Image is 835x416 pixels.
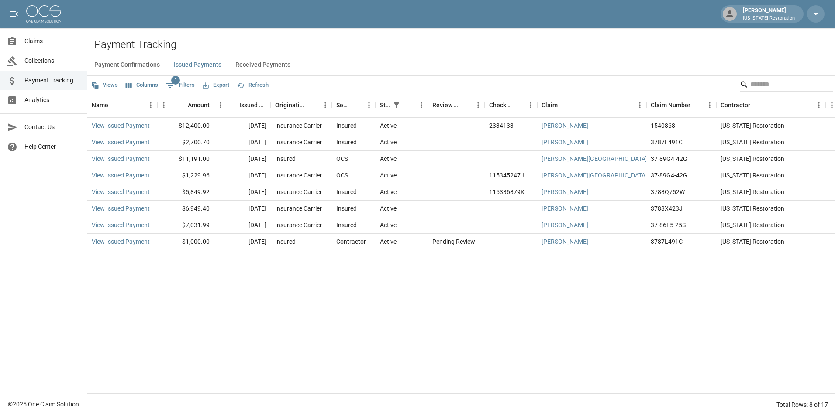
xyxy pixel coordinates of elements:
[336,188,357,196] div: Insured
[24,56,80,65] span: Collections
[8,400,79,409] div: © 2025 One Claim Solution
[336,237,366,246] div: Contractor
[651,138,683,147] div: 3787L491C
[200,78,231,92] button: Export
[432,237,475,246] div: Pending Review
[87,55,167,75] button: Payment Confirmations
[651,221,686,229] div: 37-86L5-25S
[812,99,825,112] button: Menu
[214,99,227,112] button: Menu
[157,134,214,151] div: $2,700.70
[716,201,825,217] div: [US_STATE] Restoration
[716,217,825,234] div: [US_STATE] Restoration
[157,201,214,217] div: $6,949.40
[380,237,397,246] div: Active
[167,55,228,75] button: Issued Payments
[428,93,485,117] div: Review Status
[336,121,357,130] div: Insured
[89,78,120,92] button: Views
[380,121,397,130] div: Active
[214,167,271,184] div: [DATE]
[214,234,271,250] div: [DATE]
[512,99,524,111] button: Sort
[24,142,80,151] span: Help Center
[157,151,214,167] div: $11,191.00
[157,167,214,184] div: $1,229.96
[275,204,322,213] div: Insurance Carrier
[24,37,80,46] span: Claims
[489,121,514,130] div: 2334133
[92,204,150,213] a: View Issued Payment
[542,221,588,229] a: [PERSON_NAME]
[716,184,825,201] div: [US_STATE] Restoration
[739,6,798,22] div: [PERSON_NAME]
[703,99,716,112] button: Menu
[336,171,348,180] div: OCS
[415,99,428,112] button: Menu
[489,171,524,180] div: 115345247J
[716,151,825,167] div: [US_STATE] Restoration
[92,171,150,180] a: View Issued Payment
[542,237,588,246] a: [PERSON_NAME]
[239,93,266,117] div: Issued Date
[275,188,322,196] div: Insurance Carrier
[275,221,322,229] div: Insurance Carrier
[542,121,588,130] a: [PERSON_NAME]
[87,93,157,117] div: Name
[740,78,833,93] div: Search
[332,93,376,117] div: Sent To
[214,93,271,117] div: Issued Date
[716,93,825,117] div: Contractor
[319,99,332,112] button: Menu
[336,204,357,213] div: Insured
[275,237,296,246] div: Insured
[651,93,690,117] div: Claim Number
[380,204,397,213] div: Active
[5,5,23,23] button: open drawer
[651,237,683,246] div: 3787L491C
[558,99,570,111] button: Sort
[92,121,150,130] a: View Issued Payment
[92,188,150,196] a: View Issued Payment
[227,99,239,111] button: Sort
[380,221,397,229] div: Active
[336,93,350,117] div: Sent To
[92,237,150,246] a: View Issued Payment
[24,95,80,105] span: Analytics
[275,93,307,117] div: Originating From
[157,217,214,234] div: $7,031.99
[307,99,319,111] button: Sort
[403,99,415,111] button: Sort
[214,184,271,201] div: [DATE]
[214,151,271,167] div: [DATE]
[157,234,214,250] div: $1,000.00
[214,118,271,134] div: [DATE]
[542,138,588,147] a: [PERSON_NAME]
[485,93,537,117] div: Check Number
[716,167,825,184] div: [US_STATE] Restoration
[542,188,588,196] a: [PERSON_NAME]
[124,78,160,92] button: Select columns
[716,118,825,134] div: [US_STATE] Restoration
[157,93,214,117] div: Amount
[390,99,403,111] div: 1 active filter
[92,154,150,163] a: View Issued Payment
[459,99,472,111] button: Sort
[716,234,825,250] div: [US_STATE] Restoration
[24,76,80,85] span: Payment Tracking
[24,123,80,132] span: Contact Us
[646,93,716,117] div: Claim Number
[472,99,485,112] button: Menu
[164,78,197,92] button: Show filters
[108,99,121,111] button: Sort
[157,184,214,201] div: $5,849.92
[390,99,403,111] button: Show filters
[690,99,703,111] button: Sort
[380,171,397,180] div: Active
[235,78,271,92] button: Refresh
[380,93,390,117] div: Status
[350,99,362,111] button: Sort
[750,99,763,111] button: Sort
[336,138,357,147] div: Insured
[633,99,646,112] button: Menu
